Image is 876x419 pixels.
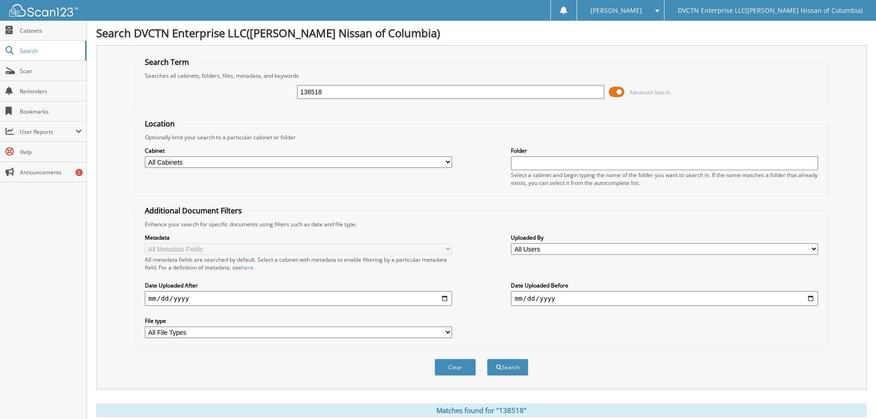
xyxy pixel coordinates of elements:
[145,317,452,325] label: File type
[678,8,863,13] span: DVCTN Enterprise LLC([PERSON_NAME] Nissan of Columbia)
[75,169,83,176] div: 2
[511,147,818,155] label: Folder
[145,234,452,241] label: Metadata
[511,281,818,289] label: Date Uploaded Before
[145,291,452,306] input: start
[145,147,452,155] label: Cabinet
[590,8,642,13] span: [PERSON_NAME]
[140,220,823,228] div: Enhance your search for specific documents using filters such as date and file type.
[145,281,452,289] label: Date Uploaded After
[487,359,528,376] button: Search
[140,72,823,80] div: Searches all cabinets, folders, files, metadata, and keywords
[20,47,80,55] span: Search
[20,148,82,156] span: Help
[511,234,818,241] label: Uploaded By
[830,375,876,419] iframe: Chat Widget
[630,89,670,96] span: Advanced Search
[511,171,818,187] div: Select a cabinet and begin typing the name of the folder you want to search in. If the name match...
[96,403,867,417] div: Matches found for "138518"
[20,128,75,136] span: User Reports
[20,108,82,115] span: Bookmarks
[20,87,82,95] span: Reminders
[9,4,78,17] img: scan123-logo-white.svg
[140,119,179,129] legend: Location
[20,168,82,176] span: Announcements
[140,57,194,67] legend: Search Term
[241,264,253,271] a: here
[96,25,867,40] h1: Search DVCTN Enterprise LLC([PERSON_NAME] Nissan of Columbia)
[20,67,82,75] span: Scan
[20,27,82,34] span: Cabinets
[145,256,452,271] div: All metadata fields are searched by default. Select a cabinet with metadata to enable filtering b...
[435,359,476,376] button: Clear
[511,291,818,306] input: end
[140,133,823,141] div: Optionally limit your search to a particular cabinet or folder
[140,206,246,216] legend: Additional Document Filters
